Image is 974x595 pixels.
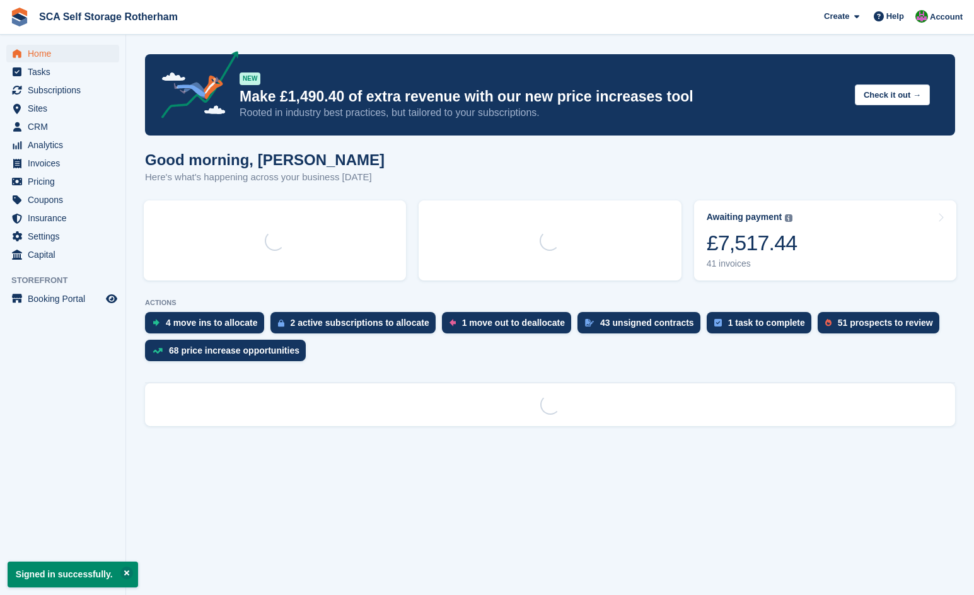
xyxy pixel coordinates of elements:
[577,312,707,340] a: 43 unsigned contracts
[6,173,119,190] a: menu
[28,246,103,263] span: Capital
[240,88,845,106] p: Make £1,490.40 of extra revenue with our new price increases tool
[166,318,258,328] div: 4 move ins to allocate
[28,228,103,245] span: Settings
[824,10,849,23] span: Create
[449,319,456,326] img: move_outs_to_deallocate_icon-f764333ba52eb49d3ac5e1228854f67142a1ed5810a6f6cc68b1a99e826820c5.svg
[6,228,119,245] a: menu
[11,274,125,287] span: Storefront
[28,154,103,172] span: Invoices
[8,562,138,587] p: Signed in successfully.
[855,84,930,105] button: Check it out →
[28,100,103,117] span: Sites
[145,340,312,367] a: 68 price increase opportunities
[600,318,694,328] div: 43 unsigned contracts
[6,63,119,81] a: menu
[915,10,928,23] img: Sarah Race
[6,81,119,99] a: menu
[785,214,792,222] img: icon-info-grey-7440780725fd019a000dd9b08b2336e03edf1995a4989e88bcd33f0948082b44.svg
[28,81,103,99] span: Subscriptions
[240,106,845,120] p: Rooted in industry best practices, but tailored to your subscriptions.
[707,312,818,340] a: 1 task to complete
[707,212,782,222] div: Awaiting payment
[585,319,594,326] img: contract_signature_icon-13c848040528278c33f63329250d36e43548de30e8caae1d1a13099fd9432cc5.svg
[169,345,299,355] div: 68 price increase opportunities
[28,63,103,81] span: Tasks
[707,230,797,256] div: £7,517.44
[6,191,119,209] a: menu
[6,136,119,154] a: menu
[886,10,904,23] span: Help
[278,319,284,327] img: active_subscription_to_allocate_icon-d502201f5373d7db506a760aba3b589e785aa758c864c3986d89f69b8ff3...
[818,312,946,340] a: 51 prospects to review
[240,72,260,85] div: NEW
[6,246,119,263] a: menu
[707,258,797,269] div: 41 invoices
[728,318,805,328] div: 1 task to complete
[104,291,119,306] a: Preview store
[442,312,577,340] a: 1 move out to deallocate
[28,173,103,190] span: Pricing
[6,45,119,62] a: menu
[6,209,119,227] a: menu
[930,11,963,23] span: Account
[6,100,119,117] a: menu
[714,319,722,326] img: task-75834270c22a3079a89374b754ae025e5fb1db73e45f91037f5363f120a921f8.svg
[153,319,159,326] img: move_ins_to_allocate_icon-fdf77a2bb77ea45bf5b3d319d69a93e2d87916cf1d5bf7949dd705db3b84f3ca.svg
[145,312,270,340] a: 4 move ins to allocate
[10,8,29,26] img: stora-icon-8386f47178a22dfd0bd8f6a31ec36ba5ce8667c1dd55bd0f319d3a0aa187defe.svg
[694,200,956,280] a: Awaiting payment £7,517.44 41 invoices
[151,51,239,123] img: price-adjustments-announcement-icon-8257ccfd72463d97f412b2fc003d46551f7dbcb40ab6d574587a9cd5c0d94...
[291,318,429,328] div: 2 active subscriptions to allocate
[28,191,103,209] span: Coupons
[28,45,103,62] span: Home
[34,6,183,27] a: SCA Self Storage Rotherham
[825,319,832,326] img: prospect-51fa495bee0391a8d652442698ab0144808aea92771e9ea1ae160a38d050c398.svg
[28,209,103,227] span: Insurance
[462,318,565,328] div: 1 move out to deallocate
[28,118,103,136] span: CRM
[6,154,119,172] a: menu
[28,290,103,308] span: Booking Portal
[145,170,385,185] p: Here's what's happening across your business [DATE]
[145,299,955,307] p: ACTIONS
[28,136,103,154] span: Analytics
[6,290,119,308] a: menu
[153,348,163,354] img: price_increase_opportunities-93ffe204e8149a01c8c9dc8f82e8f89637d9d84a8eef4429ea346261dce0b2c0.svg
[6,118,119,136] a: menu
[838,318,933,328] div: 51 prospects to review
[270,312,442,340] a: 2 active subscriptions to allocate
[145,151,385,168] h1: Good morning, [PERSON_NAME]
